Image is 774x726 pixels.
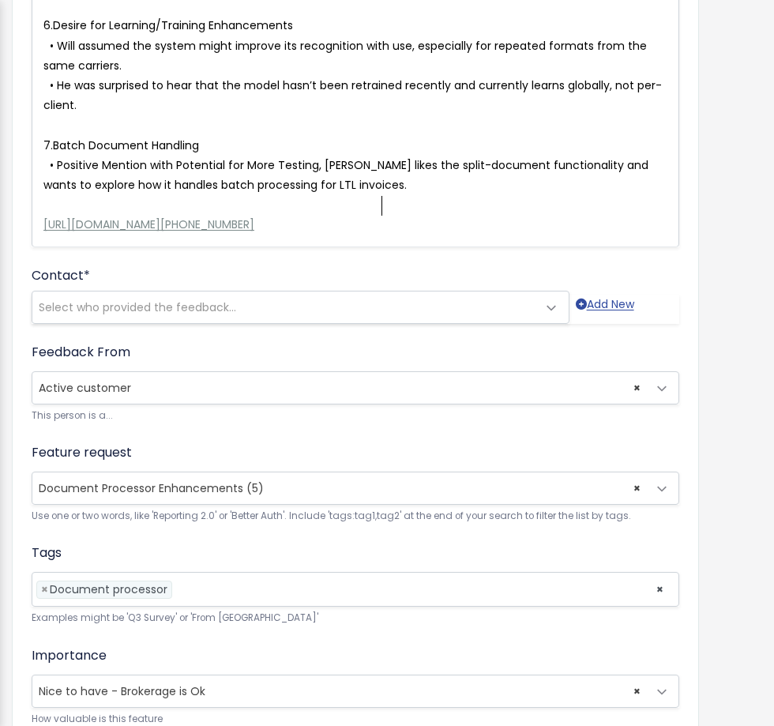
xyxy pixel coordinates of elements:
span: Document Processor Enhancements (5) [39,480,264,496]
label: Tags [32,544,62,562]
small: Examples might be 'Q3 Survey' or 'From [GEOGRAPHIC_DATA]' [32,610,679,626]
span: Select who provided the feedback... [39,299,236,315]
span: × [41,581,48,598]
span: 7. [43,137,53,153]
span: Nice to have - Brokerage is Ok [32,675,679,708]
span: 6. [43,17,53,33]
span: × [633,372,641,404]
span: Active customer [32,371,679,404]
label: Feedback From [32,343,130,362]
span: × [633,472,641,504]
span: Document Processor Enhancements (5) [32,472,679,505]
span: Batch Document Handling [53,137,199,153]
small: This person is a... [32,408,679,424]
span: [URL][DOMAIN_NAME][PHONE_NUMBER] [43,216,254,232]
a: Add New [576,295,634,324]
span: Desire for Learning/Training Enhancements [53,17,293,33]
li: Document processor [36,581,172,599]
span: • Will assumed the system might improve its recognition with use, especially for repeated formats... [43,38,650,73]
span: Document Processor Enhancements (5) [32,472,647,504]
span: • Positive Mention with Potential for More Testing, [PERSON_NAME] likes the split-document functi... [43,157,652,193]
span: • He was surprised to hear that the model hasn’t been retrained recently and currently learns glo... [43,77,662,113]
label: Feature request [32,443,132,462]
span: × [656,573,664,606]
span: × [633,675,641,707]
small: Use one or two words, like 'Reporting 2.0' or 'Better Auth'. Include 'tags:tag1,tag2' at the end ... [32,508,679,525]
label: Importance [32,646,107,665]
span: Nice to have - Brokerage is Ok [32,675,647,707]
span: Active customer [32,372,647,404]
span: Document processor [50,581,167,597]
